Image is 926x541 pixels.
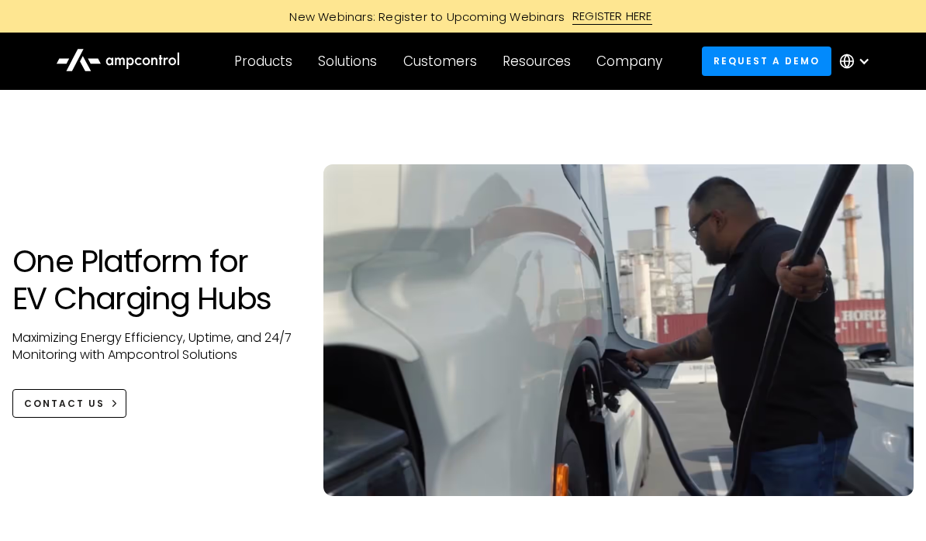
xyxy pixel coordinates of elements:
[503,53,571,70] div: Resources
[596,53,662,70] div: Company
[572,8,652,25] div: REGISTER HERE
[318,53,377,70] div: Solutions
[12,329,292,364] p: Maximizing Energy Efficiency, Uptime, and 24/7 Monitoring with Ampcontrol Solutions
[702,47,832,75] a: Request a demo
[403,53,477,70] div: Customers
[234,53,292,70] div: Products
[12,389,126,418] a: CONTACT US
[24,397,105,411] div: CONTACT US
[12,243,292,317] h1: One Platform for EV Charging Hubs
[114,8,812,25] a: New Webinars: Register to Upcoming WebinarsREGISTER HERE
[274,9,572,25] div: New Webinars: Register to Upcoming Webinars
